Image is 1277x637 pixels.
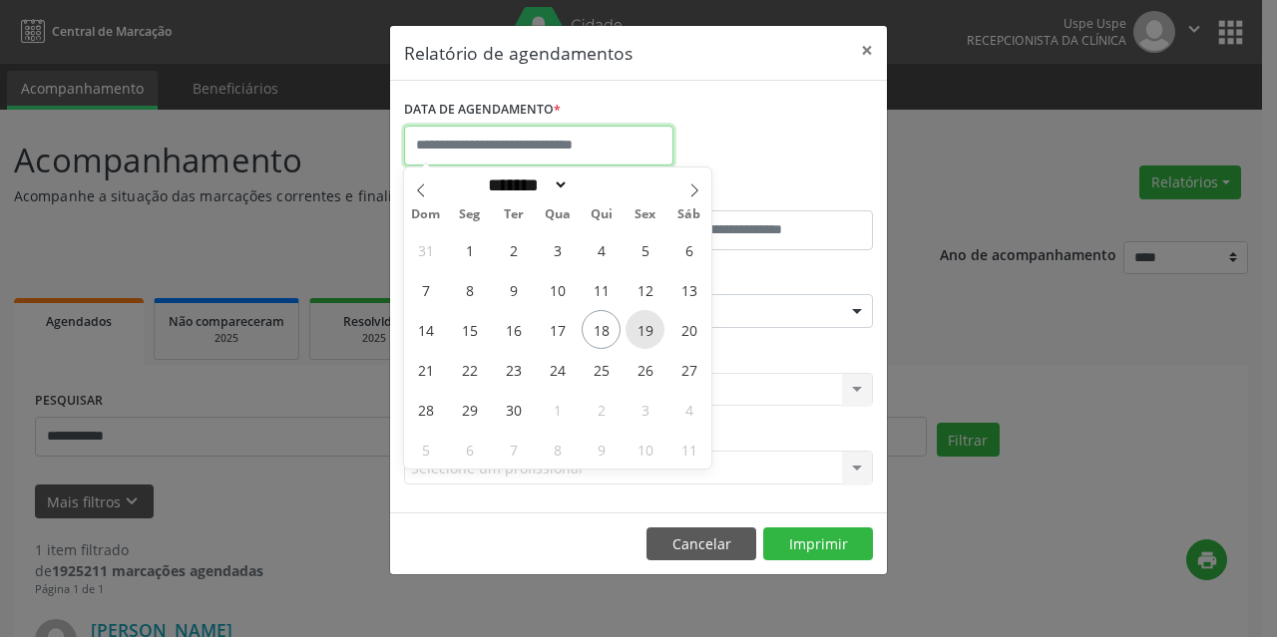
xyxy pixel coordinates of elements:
[626,270,664,309] span: Setembro 12, 2025
[404,208,448,221] span: Dom
[538,390,577,429] span: Outubro 1, 2025
[626,350,664,389] span: Setembro 26, 2025
[669,430,708,469] span: Outubro 11, 2025
[492,208,536,221] span: Ter
[626,430,664,469] span: Outubro 10, 2025
[406,270,445,309] span: Setembro 7, 2025
[538,230,577,269] span: Setembro 3, 2025
[582,350,621,389] span: Setembro 25, 2025
[626,230,664,269] span: Setembro 5, 2025
[406,350,445,389] span: Setembro 21, 2025
[669,350,708,389] span: Setembro 27, 2025
[646,527,756,561] button: Cancelar
[404,40,633,66] h5: Relatório de agendamentos
[494,430,533,469] span: Outubro 7, 2025
[643,179,873,210] label: ATÉ
[450,390,489,429] span: Setembro 29, 2025
[536,208,580,221] span: Qua
[582,390,621,429] span: Outubro 2, 2025
[582,310,621,349] span: Setembro 18, 2025
[538,310,577,349] span: Setembro 17, 2025
[582,230,621,269] span: Setembro 4, 2025
[406,230,445,269] span: Agosto 31, 2025
[626,310,664,349] span: Setembro 19, 2025
[626,390,664,429] span: Outubro 3, 2025
[538,430,577,469] span: Outubro 8, 2025
[494,310,533,349] span: Setembro 16, 2025
[450,430,489,469] span: Outubro 6, 2025
[669,230,708,269] span: Setembro 6, 2025
[569,174,635,195] input: Year
[481,174,569,195] select: Month
[406,310,445,349] span: Setembro 14, 2025
[404,95,561,126] label: DATA DE AGENDAMENTO
[669,390,708,429] span: Outubro 4, 2025
[406,390,445,429] span: Setembro 28, 2025
[538,270,577,309] span: Setembro 10, 2025
[450,230,489,269] span: Setembro 1, 2025
[763,527,873,561] button: Imprimir
[448,208,492,221] span: Seg
[494,390,533,429] span: Setembro 30, 2025
[494,230,533,269] span: Setembro 2, 2025
[450,310,489,349] span: Setembro 15, 2025
[669,270,708,309] span: Setembro 13, 2025
[494,270,533,309] span: Setembro 9, 2025
[538,350,577,389] span: Setembro 24, 2025
[406,430,445,469] span: Outubro 5, 2025
[494,350,533,389] span: Setembro 23, 2025
[582,430,621,469] span: Outubro 9, 2025
[667,208,711,221] span: Sáb
[847,26,887,75] button: Close
[669,310,708,349] span: Setembro 20, 2025
[582,270,621,309] span: Setembro 11, 2025
[624,208,667,221] span: Sex
[450,350,489,389] span: Setembro 22, 2025
[580,208,624,221] span: Qui
[450,270,489,309] span: Setembro 8, 2025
